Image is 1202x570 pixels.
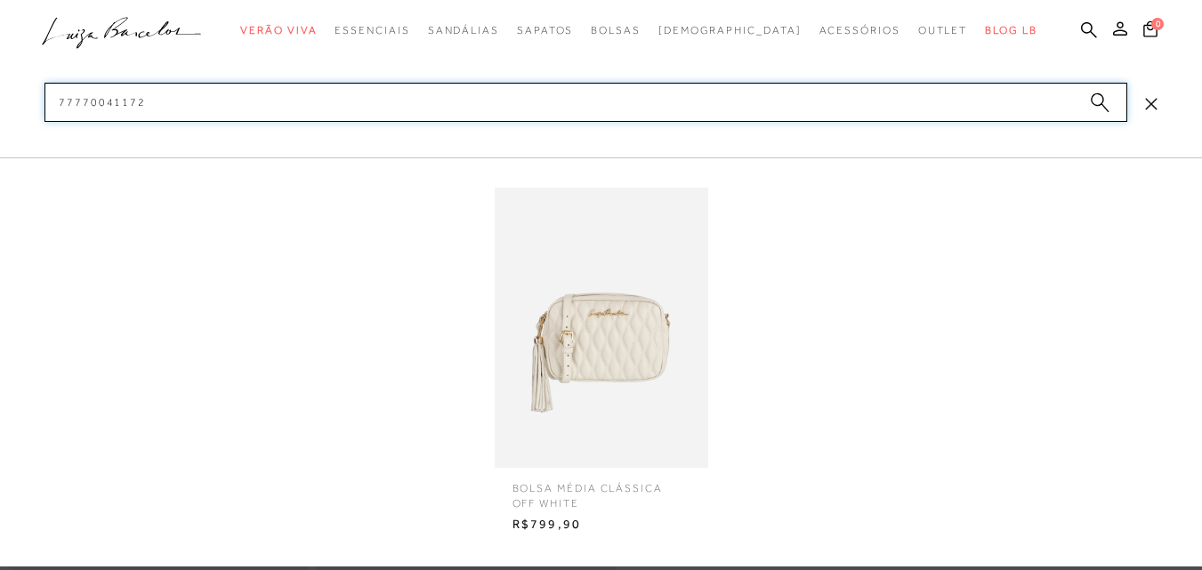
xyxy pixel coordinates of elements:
[918,24,968,36] span: Outlet
[517,24,573,36] span: Sapatos
[658,14,802,47] a: noSubCategoriesText
[1151,18,1164,30] span: 0
[495,188,708,468] img: BOLSA MÉDIA CLÁSSICA OFF WHITE
[985,14,1037,47] a: BLOG LB
[240,24,317,36] span: Verão Viva
[819,14,900,47] a: categoryNavScreenReaderText
[819,24,900,36] span: Acessórios
[591,24,641,36] span: Bolsas
[517,14,573,47] a: categoryNavScreenReaderText
[44,83,1127,122] input: Buscar.
[428,14,499,47] a: categoryNavScreenReaderText
[499,511,704,538] span: R$799,90
[918,14,968,47] a: categoryNavScreenReaderText
[499,468,704,511] span: BOLSA MÉDIA CLÁSSICA OFF WHITE
[240,14,317,47] a: categoryNavScreenReaderText
[658,24,802,36] span: [DEMOGRAPHIC_DATA]
[335,24,409,36] span: Essenciais
[335,14,409,47] a: categoryNavScreenReaderText
[428,24,499,36] span: Sandálias
[1138,20,1163,44] button: 0
[985,24,1037,36] span: BLOG LB
[591,14,641,47] a: categoryNavScreenReaderText
[490,188,713,537] a: BOLSA MÉDIA CLÁSSICA OFF WHITE BOLSA MÉDIA CLÁSSICA OFF WHITE R$799,90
